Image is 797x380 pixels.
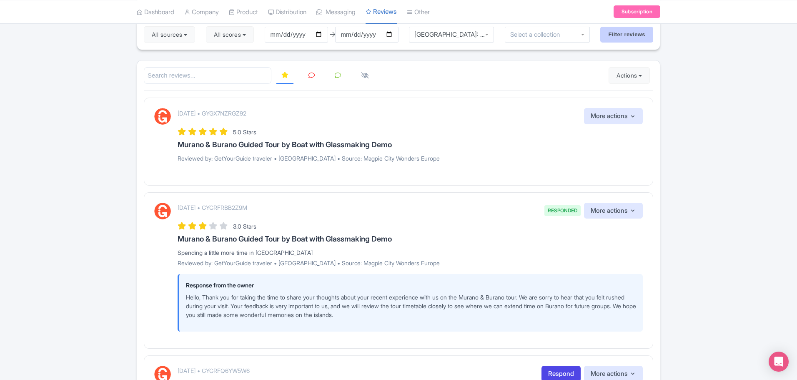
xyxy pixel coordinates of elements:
a: Distribution [268,0,306,23]
p: [DATE] • GYGX7NZRGZ92 [178,109,246,118]
button: All scores [206,26,254,43]
a: Subscription [614,5,660,18]
h3: Murano & Burano Guided Tour by Boat with Glassmaking Demo [178,141,643,149]
p: [DATE] • GYGRFRBB2Z9M [178,203,247,212]
p: [DATE] • GYGRFQ6YW5W6 [178,366,250,375]
p: Response from the owner [186,281,636,289]
h3: Murano & Burano Guided Tour by Boat with Glassmaking Demo [178,235,643,243]
input: Search reviews... [144,67,271,84]
input: Filter reviews [600,27,653,43]
input: Select a collection [510,31,566,38]
button: Actions [609,67,650,84]
span: 5.0 Stars [233,128,256,136]
button: All sources [144,26,195,43]
a: Dashboard [137,0,174,23]
a: Company [184,0,219,23]
span: RESPONDED [544,205,581,216]
div: Spending a little more time in [GEOGRAPHIC_DATA] [178,248,643,257]
div: [GEOGRAPHIC_DATA]: Doge's Palace and [GEOGRAPHIC_DATA]'s Basilica Guided Tour [414,31,489,38]
p: Reviewed by: GetYourGuide traveler • [GEOGRAPHIC_DATA] • Source: Magpie City Wonders Europe [178,259,643,267]
span: 3.0 Stars [233,223,256,230]
p: Reviewed by: GetYourGuide traveler • [GEOGRAPHIC_DATA] • Source: Magpie City Wonders Europe [178,154,643,163]
a: Other [407,0,430,23]
a: Messaging [316,0,356,23]
img: GetYourGuide Logo [154,203,171,219]
button: More actions [584,203,643,219]
p: Hello, Thank you for taking the time to share your thoughts about your recent experience with us ... [186,293,636,319]
img: GetYourGuide Logo [154,108,171,125]
button: More actions [584,108,643,124]
a: Product [229,0,258,23]
div: Open Intercom Messenger [769,352,789,372]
